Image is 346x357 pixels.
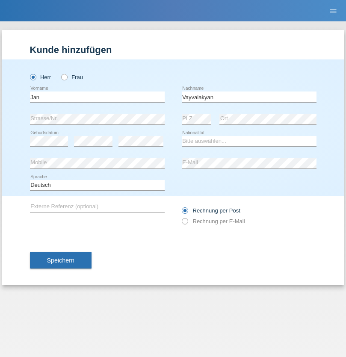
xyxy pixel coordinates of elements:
input: Rechnung per E-Mail [182,218,187,229]
label: Herr [30,74,51,80]
label: Frau [61,74,83,80]
a: menu [325,8,342,13]
input: Herr [30,74,35,80]
input: Frau [61,74,67,80]
span: Speichern [47,257,74,264]
input: Rechnung per Post [182,207,187,218]
h1: Kunde hinzufügen [30,44,316,55]
button: Speichern [30,252,92,268]
label: Rechnung per Post [182,207,240,214]
i: menu [329,7,337,15]
label: Rechnung per E-Mail [182,218,245,224]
